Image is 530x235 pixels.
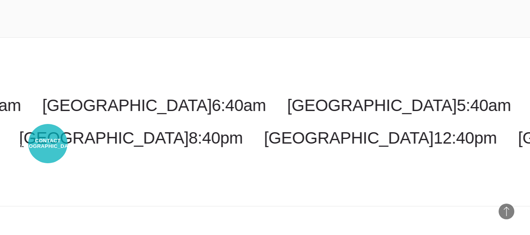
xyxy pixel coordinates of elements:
span: 8:40pm [189,129,243,147]
a: [GEOGRAPHIC_DATA]8:40pm [19,129,243,147]
a: [GEOGRAPHIC_DATA]12:40pm [264,129,497,147]
span: 6:40am [212,96,266,115]
button: Back to Top [499,204,514,219]
span: 5:40am [457,96,511,115]
span: 12:40pm [433,129,497,147]
a: [GEOGRAPHIC_DATA]5:40am [287,96,511,115]
a: [GEOGRAPHIC_DATA]6:40am [42,96,266,115]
